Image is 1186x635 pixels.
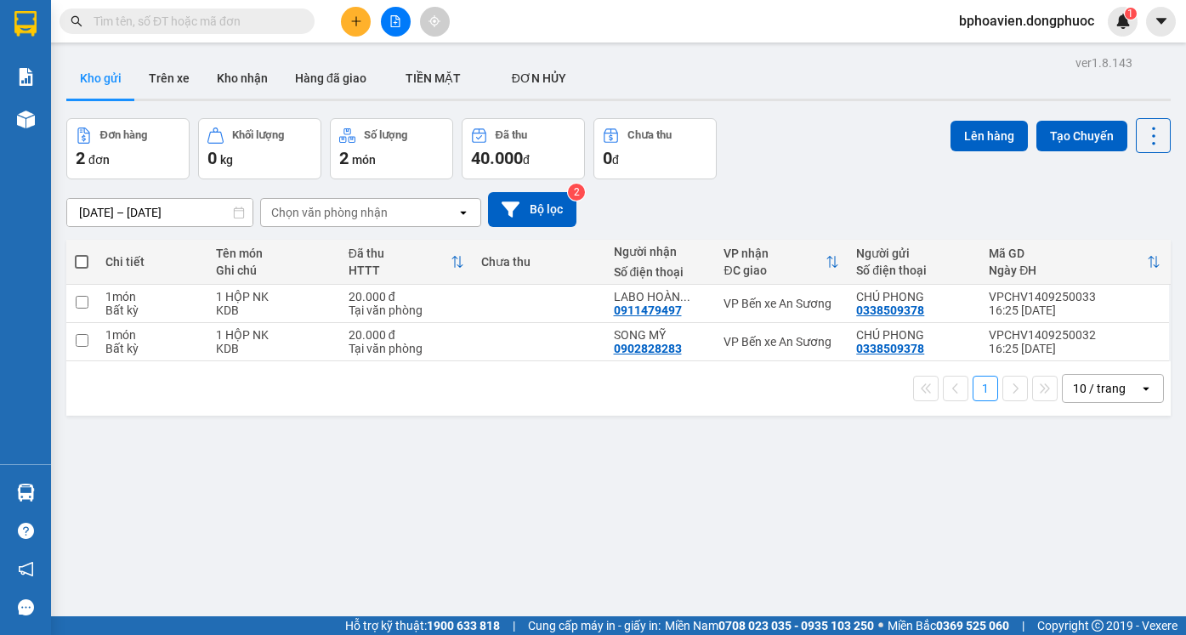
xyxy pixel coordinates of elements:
span: Miền Bắc [888,616,1009,635]
sup: 2 [568,184,585,201]
span: | [513,616,515,635]
span: Cung cấp máy in - giấy in: [528,616,661,635]
span: file-add [389,15,401,27]
th: Toggle SortBy [340,240,473,285]
div: 1 HỘP NK [216,328,332,342]
img: warehouse-icon [17,111,35,128]
span: search [71,15,82,27]
div: Tại văn phòng [349,303,464,317]
div: ĐC giao [724,264,826,277]
div: 1 món [105,328,199,342]
div: Khối lượng [232,129,284,141]
svg: open [1139,382,1153,395]
span: caret-down [1154,14,1169,29]
span: ⚪️ [878,622,883,629]
div: LABO HOÀN CẦU [614,290,707,303]
img: solution-icon [17,68,35,86]
div: 1 món [105,290,199,303]
button: caret-down [1146,7,1176,37]
button: Tạo Chuyến [1036,121,1127,151]
span: bphoavien.dongphuoc [945,10,1108,31]
span: aim [428,15,440,27]
strong: 1900 633 818 [427,619,500,632]
span: plus [350,15,362,27]
span: 40.000 [471,148,523,168]
button: Kho gửi [66,58,135,99]
div: 0338509378 [856,342,924,355]
span: copyright [1092,620,1104,632]
strong: 0369 525 060 [936,619,1009,632]
div: VP nhận [724,247,826,260]
span: | [1022,616,1024,635]
div: Tại văn phòng [349,342,464,355]
button: Kho nhận [203,58,281,99]
button: plus [341,7,371,37]
div: VP Bến xe An Sương [724,335,839,349]
span: TIỀN MẶT [406,71,461,85]
span: 2 [76,148,85,168]
div: 20.000 đ [349,328,464,342]
div: 0911479497 [614,303,682,317]
span: 1 [1127,8,1133,20]
button: file-add [381,7,411,37]
button: Chưa thu0đ [593,118,717,179]
span: Miền Nam [665,616,874,635]
div: VPCHV1409250032 [989,328,1160,342]
span: ĐƠN HỦY [512,71,566,85]
div: Chọn văn phòng nhận [271,204,388,221]
div: HTTT [349,264,451,277]
span: 0 [603,148,612,168]
button: 1 [973,376,998,401]
div: KDB [216,303,332,317]
div: Chưa thu [627,129,672,141]
div: VPCHV1409250033 [989,290,1160,303]
div: CHÚ PHONG [856,290,972,303]
div: Số điện thoại [856,264,972,277]
span: 2 [339,148,349,168]
button: Số lượng2món [330,118,453,179]
span: notification [18,561,34,577]
div: Chi tiết [105,255,199,269]
div: Bất kỳ [105,342,199,355]
button: Hàng đã giao [281,58,380,99]
img: warehouse-icon [17,484,35,502]
sup: 1 [1125,8,1137,20]
strong: 0708 023 035 - 0935 103 250 [718,619,874,632]
div: 0902828283 [614,342,682,355]
button: Lên hàng [951,121,1028,151]
div: Số lượng [364,129,407,141]
div: Người nhận [614,245,707,258]
div: SONG MỸ [614,328,707,342]
div: Đã thu [496,129,527,141]
div: 16:25 [DATE] [989,342,1160,355]
div: KDB [216,342,332,355]
button: Bộ lọc [488,192,576,227]
div: Người gửi [856,247,972,260]
svg: open [457,206,470,219]
span: đ [612,153,619,167]
button: Khối lượng0kg [198,118,321,179]
span: ... [680,290,690,303]
div: Đơn hàng [100,129,147,141]
button: Đã thu40.000đ [462,118,585,179]
div: 16:25 [DATE] [989,303,1160,317]
div: Chưa thu [481,255,597,269]
button: Trên xe [135,58,203,99]
span: Hỗ trợ kỹ thuật: [345,616,500,635]
button: aim [420,7,450,37]
div: Số điện thoại [614,265,707,279]
div: 0338509378 [856,303,924,317]
button: Đơn hàng2đơn [66,118,190,179]
span: đơn [88,153,110,167]
div: Mã GD [989,247,1147,260]
div: Tên món [216,247,332,260]
div: ver 1.8.143 [1075,54,1132,72]
span: 0 [207,148,217,168]
div: VP Bến xe An Sương [724,297,839,310]
span: món [352,153,376,167]
div: Ngày ĐH [989,264,1147,277]
div: CHÚ PHONG [856,328,972,342]
div: Đã thu [349,247,451,260]
th: Toggle SortBy [715,240,848,285]
div: 1 HỘP NK [216,290,332,303]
